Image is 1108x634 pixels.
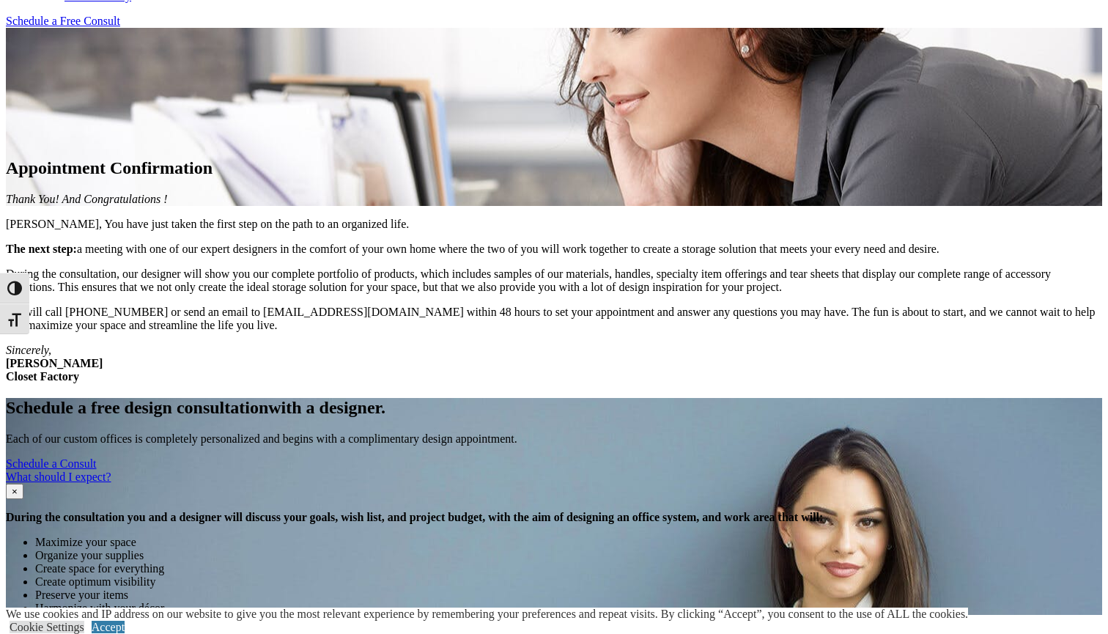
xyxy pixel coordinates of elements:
li: Harmonize with your décor [35,602,1102,615]
a: Cookie Settings [10,621,84,633]
li: Organize your supplies [35,549,1102,562]
p: During the consultation, our designer will show you our complete portfolio of products, which inc... [6,268,1102,294]
span: × [12,486,18,497]
strong: Closet Factory [6,370,79,383]
h1: Appointment Confirmation [6,158,1102,178]
a: What should I expect? [6,471,111,483]
strong: The next step: [6,243,77,255]
h2: Schedule a free design consultation [6,398,1102,418]
p: We will call [PHONE_NUMBER] or send an email to [EMAIL_ADDRESS][DOMAIN_NAME] within 48 hours to s... [6,306,1102,332]
em: Thank You! And Congratulations ! [6,193,167,205]
strong: During the consultation you and a designer will discuss your goals, wish list, and project budget... [6,511,823,523]
li: Preserve your items [35,589,1102,602]
a: Accept [92,621,125,633]
span: with a designer. [268,398,385,417]
li: Maximize your space [35,536,1102,549]
div: We use cookies and IP address on our website to give you the most relevant experience by remember... [6,608,968,621]
a: Schedule a Free Consult (opens a dropdown menu) [6,15,120,27]
p: a meeting with one of our expert designers in the comfort of your own home where the two of you w... [6,243,1102,256]
a: Schedule a Consult [6,457,97,470]
li: Create space for everything [35,562,1102,575]
li: Create optimum visibility [35,575,1102,589]
button: Close [6,484,23,499]
em: Sincerely, [6,344,51,356]
p: Each of our custom offices is completely personalized and begins with a complimentary design appo... [6,432,1102,446]
span: [PERSON_NAME], You have just taken the first step on the path to an organized life. [6,218,409,230]
strong: [PERSON_NAME] [6,357,103,369]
